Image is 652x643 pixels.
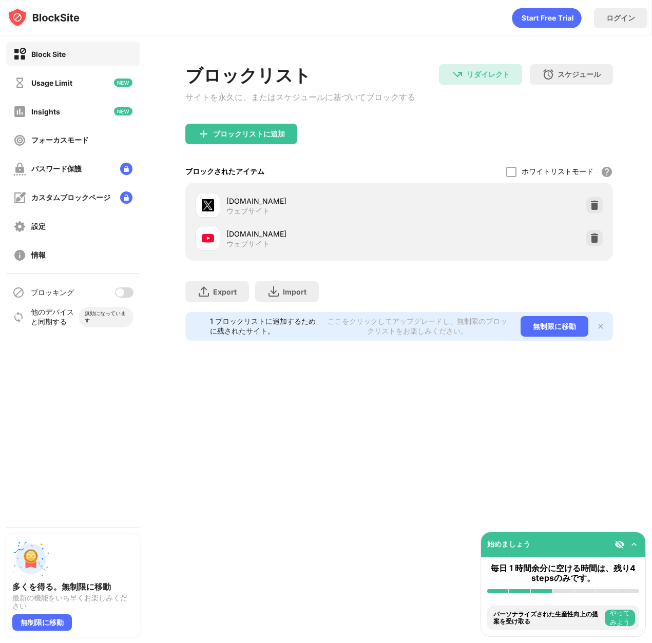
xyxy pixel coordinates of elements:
[213,130,285,138] div: ブロックリストに追加
[202,232,214,244] img: favicons
[120,163,132,175] img: lock-menu.svg
[31,307,79,327] div: 他のデバイスと同期する
[605,610,635,626] button: やってみよう
[13,249,26,262] img: about-off.svg
[31,164,82,174] div: パスワード保護
[185,64,415,88] div: ブロックリスト
[467,70,510,80] div: リダイレクト
[185,167,264,177] div: ブロックされたアイテム
[606,13,635,23] div: ログイン
[12,311,25,323] img: sync-icon.svg
[213,287,237,296] div: Export
[493,611,602,626] div: パーソナライズされた生産性向上の提案を受け取る
[13,134,26,147] img: focus-off.svg
[202,199,214,211] img: favicons
[13,163,26,176] img: password-protection-off.svg
[13,220,26,233] img: settings-off.svg
[226,228,399,239] div: [DOMAIN_NAME]
[31,107,60,116] div: Insights
[114,107,132,115] img: new-icon.svg
[185,92,415,103] div: サイトを永久に、またはスケジュールに基づいてブロックする
[558,70,601,80] div: スケジュール
[629,539,639,550] img: omni-setup-toggle.svg
[487,539,530,549] div: 始めましょう
[615,539,625,550] img: eye-not-visible.svg
[31,135,89,145] div: フォーカスモード
[597,322,605,330] img: x-button.svg
[12,594,133,610] div: 最新の機能をいち早くお楽しみください
[226,239,270,248] div: ウェブサイト
[31,79,72,87] div: Usage Limit
[31,288,74,298] div: ブロッキング
[13,76,26,89] img: time-usage-off.svg
[7,7,80,28] img: logo-blocksite.svg
[327,317,508,336] div: ここをクリックしてアップグレードし、無制限のブロックリストをお楽しみください。
[226,206,270,216] div: ウェブサイト
[12,540,49,577] img: push-unlimited.svg
[31,193,110,203] div: カスタムブロックページ
[226,196,399,206] div: [DOMAIN_NAME]
[13,191,26,204] img: customize-block-page-off.svg
[12,581,133,592] div: 多くを得る。無制限に移動
[512,8,582,28] div: animation
[114,79,132,87] img: new-icon.svg
[522,167,593,177] div: ホワイトリストモード
[210,317,320,336] div: 1 ブロックリストに追加するために残されたサイト。
[31,222,46,231] div: 設定
[31,250,46,260] div: 情報
[521,316,588,337] div: 無制限に移動
[31,50,66,59] div: Block Site
[120,191,132,204] img: lock-menu.svg
[487,563,639,583] div: 毎日 1 時間余分に空ける時間は、残り4 stepsのみです。
[12,286,25,299] img: blocking-icon.svg
[283,287,306,296] div: Import
[12,614,72,631] div: 無制限に移動
[13,48,26,61] img: block-on.svg
[85,310,127,324] div: 無効になっています
[13,105,26,118] img: insights-off.svg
